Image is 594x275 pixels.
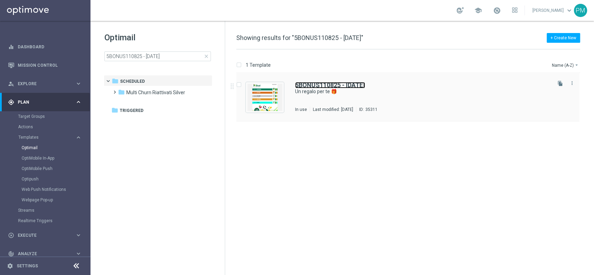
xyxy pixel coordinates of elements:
a: Dashboard [18,38,82,56]
div: Press SPACE to select this row. [229,73,593,121]
i: folder [111,107,118,114]
i: keyboard_arrow_right [75,99,82,105]
i: settings [7,263,13,269]
h1: Optimail [104,32,211,43]
div: Web Push Notifications [22,184,90,195]
input: Search Template [104,51,211,61]
div: Un regalo per te 🎁 [295,88,550,95]
span: Scheduled [120,78,145,84]
div: Realtime Triggers [18,216,90,226]
div: Plan [8,99,75,105]
span: Triggered [120,107,143,114]
a: [PERSON_NAME]keyboard_arrow_down [532,5,574,16]
span: school [474,7,482,14]
i: more_vert [569,80,575,86]
img: 35311.jpeg [247,84,282,111]
a: Web Push Notifications [22,187,72,192]
div: PM [574,4,587,17]
button: Mission Control [8,63,82,68]
i: person_search [8,81,14,87]
div: In use [295,107,307,112]
button: play_circle_outline Execute keyboard_arrow_right [8,233,82,238]
span: close [204,54,209,59]
div: 35311 [365,107,378,112]
a: Webpage Pop-up [22,197,72,203]
i: folder [118,89,125,96]
a: OptiMobile In-App [22,155,72,161]
i: file_copy [557,81,563,86]
button: Templates keyboard_arrow_right [18,135,82,140]
button: track_changes Analyze keyboard_arrow_right [8,251,82,257]
a: Optimail [22,145,72,151]
a: Settings [17,264,38,268]
button: gps_fixed Plan keyboard_arrow_right [8,99,82,105]
i: keyboard_arrow_right [75,250,82,257]
i: gps_fixed [8,99,14,105]
i: equalizer [8,44,14,50]
i: keyboard_arrow_right [75,80,82,87]
div: Dashboard [8,38,82,56]
span: Execute [18,233,75,237]
button: file_copy [556,79,565,88]
button: Name (A-Z)arrow_drop_down [551,61,580,69]
button: + Create New [547,33,580,43]
button: person_search Explore keyboard_arrow_right [8,81,82,87]
div: OptiMobile Push [22,163,90,174]
span: Plan [18,100,75,104]
p: 1 Template [246,62,271,68]
span: Analyze [18,252,75,256]
i: folder [112,78,119,84]
a: OptiMobile Push [22,166,72,171]
a: Un regalo per te 🎁 [295,88,534,95]
a: Optipush [22,176,72,182]
span: Templates [18,135,68,139]
i: arrow_drop_down [574,62,579,68]
a: Mission Control [18,56,82,74]
div: Analyze [8,251,75,257]
button: equalizer Dashboard [8,44,82,50]
div: Mission Control [8,56,82,74]
span: Explore [18,82,75,86]
a: Streams [18,208,72,213]
div: Optipush [22,174,90,184]
button: more_vert [569,79,576,87]
div: Optimail [22,143,90,153]
div: Last modified: [DATE] [310,107,356,112]
b: 5BONUS110825 - [DATE] [295,81,365,89]
div: Explore [8,81,75,87]
div: Actions [18,122,90,132]
div: ID: [356,107,378,112]
div: Templates [18,135,75,139]
a: Actions [18,124,72,130]
a: Target Groups [18,114,72,119]
span: Showing results for "5BONUS110825 - [DATE]" [236,34,363,41]
i: keyboard_arrow_right [75,134,82,141]
a: 5BONUS110825 - [DATE] [295,82,365,88]
i: keyboard_arrow_right [75,232,82,238]
span: keyboard_arrow_down [565,7,573,14]
i: play_circle_outline [8,232,14,238]
span: Multi Churn Riattivati Silver [126,89,185,96]
i: track_changes [8,251,14,257]
div: Templates [18,132,90,205]
div: Target Groups [18,111,90,122]
div: Streams [18,205,90,216]
div: OptiMobile In-App [22,153,90,163]
a: Realtime Triggers [18,218,72,224]
div: Webpage Pop-up [22,195,90,205]
div: Execute [8,232,75,238]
